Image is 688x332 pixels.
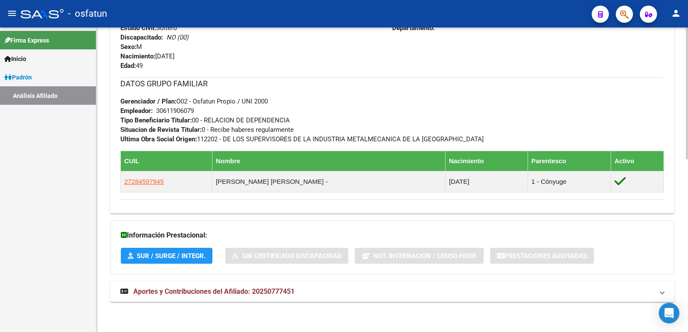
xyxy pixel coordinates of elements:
th: Parentesco [528,151,611,171]
strong: Sexo: [120,43,136,51]
th: CUIL [121,151,212,171]
span: Not. Internacion / Censo Hosp. [373,252,477,260]
span: Soltero [120,24,177,32]
span: O02 - Osfatun Propio / UNI 2000 [120,97,268,105]
button: Not. Internacion / Censo Hosp. [355,248,484,264]
span: Aportes y Contribuciones del Afiliado: 20250777451 [133,287,295,295]
h3: Información Prestacional: [121,229,663,241]
mat-expansion-panel-header: Aportes y Contribuciones del Afiliado: 20250777451 [110,281,674,302]
span: Inicio [4,54,26,64]
td: [DATE] [445,171,528,192]
strong: Departamento: [392,24,435,32]
span: M [120,43,142,51]
span: 49 [120,62,143,70]
td: [PERSON_NAME] [PERSON_NAME] - [212,171,445,192]
i: NO (00) [166,34,188,41]
button: Prestaciones Auditadas [490,248,594,264]
div: 30611906079 [156,106,194,116]
div: Open Intercom Messenger [659,303,679,323]
span: Prestaciones Auditadas [504,252,587,260]
span: Sin Certificado Discapacidad [242,252,341,260]
button: SUR / SURGE / INTEGR. [121,248,212,264]
span: Padrón [4,73,32,82]
span: 27284597945 [124,178,164,185]
strong: Discapacitado: [120,34,163,41]
button: Sin Certificado Discapacidad [225,248,348,264]
span: - osfatun [68,4,107,23]
strong: Empleador: [120,107,153,115]
th: Nombre [212,151,445,171]
mat-icon: person [671,8,681,18]
span: 00 - RELACION DE DEPENDENCIA [120,116,290,124]
th: Nacimiento [445,151,528,171]
strong: Ultima Obra Social Origen: [120,135,197,143]
span: 0 - Recibe haberes regularmente [120,126,294,134]
strong: Tipo Beneficiario Titular: [120,116,192,124]
span: SUR / SURGE / INTEGR. [137,252,206,260]
span: [DATE] [120,52,175,60]
span: Firma Express [4,36,49,45]
mat-icon: menu [7,8,17,18]
strong: Situacion de Revista Titular: [120,126,202,134]
strong: Nacimiento: [120,52,155,60]
span: 112202 - DE LOS SUPERVISORES DE LA INDUSTRIA METALMECANICA DE LA [GEOGRAPHIC_DATA] [120,135,484,143]
h3: DATOS GRUPO FAMILIAR [120,78,664,90]
td: 1 - Cónyuge [528,171,611,192]
th: Activo [611,151,663,171]
strong: Estado Civil: [120,24,156,32]
strong: Gerenciador / Plan: [120,97,176,105]
strong: Edad: [120,62,136,70]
